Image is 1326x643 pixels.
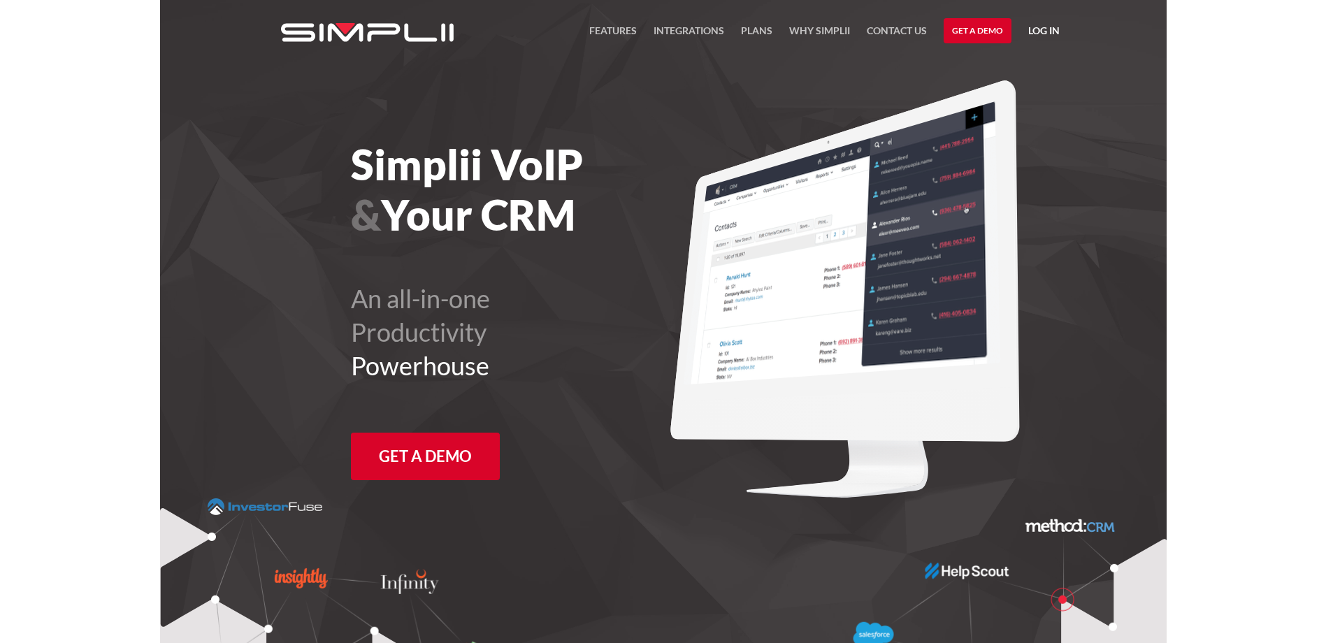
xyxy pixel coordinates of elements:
a: Integrations [654,22,724,48]
a: Get a Demo [944,18,1011,43]
h2: An all-in-one Productivity [351,282,740,382]
a: Why Simplii [789,22,850,48]
img: Simplii [281,23,454,42]
a: Get a Demo [351,433,500,480]
a: Log in [1028,22,1060,43]
h1: Simplii VoIP Your CRM [351,139,740,240]
a: Plans [741,22,772,48]
span: & [351,189,381,240]
a: FEATURES [589,22,637,48]
span: Powerhouse [351,350,489,381]
a: Contact US [867,22,927,48]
